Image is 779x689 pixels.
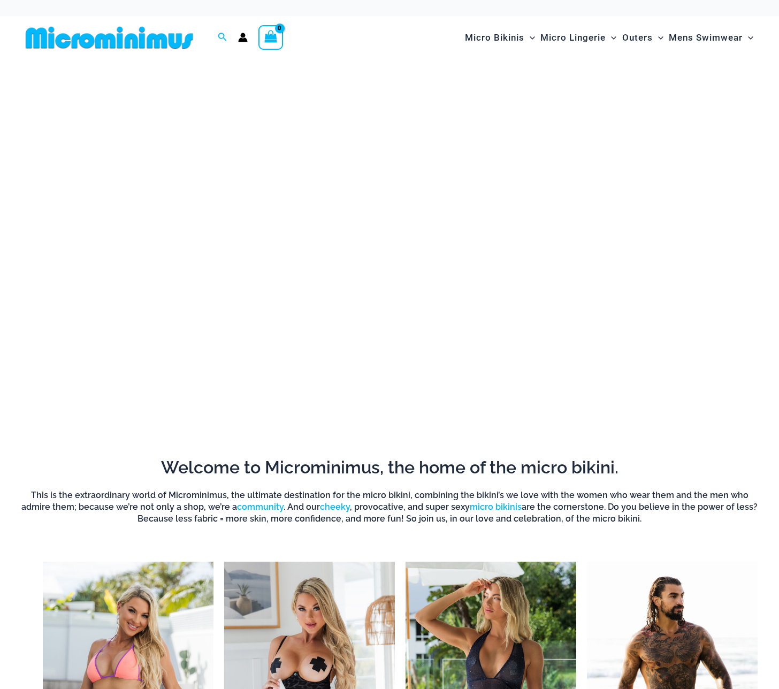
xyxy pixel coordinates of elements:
[21,456,758,479] h2: Welcome to Microminimus, the home of the micro bikini.
[743,24,753,51] span: Menu Toggle
[622,24,653,51] span: Outers
[218,31,227,44] a: Search icon link
[620,21,666,54] a: OutersMenu ToggleMenu Toggle
[258,25,283,50] a: View Shopping Cart, empty
[470,502,522,512] a: micro bikinis
[465,24,524,51] span: Micro Bikinis
[653,24,663,51] span: Menu Toggle
[238,33,248,42] a: Account icon link
[21,489,758,525] h6: This is the extraordinary world of Microminimus, the ultimate destination for the micro bikini, c...
[538,21,619,54] a: Micro LingerieMenu ToggleMenu Toggle
[666,21,756,54] a: Mens SwimwearMenu ToggleMenu Toggle
[669,24,743,51] span: Mens Swimwear
[237,502,284,512] a: community
[524,24,535,51] span: Menu Toggle
[606,24,616,51] span: Menu Toggle
[540,24,606,51] span: Micro Lingerie
[320,502,350,512] a: cheeky
[461,20,758,56] nav: Site Navigation
[462,21,538,54] a: Micro BikinisMenu ToggleMenu Toggle
[21,26,197,50] img: MM SHOP LOGO FLAT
